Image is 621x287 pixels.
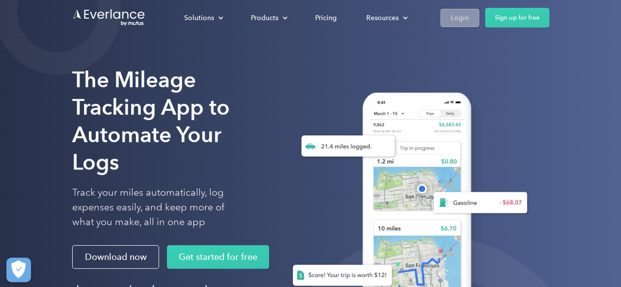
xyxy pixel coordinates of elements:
a: Download now [72,245,159,269]
div: Resources [366,12,399,24]
div: Resources [356,9,416,26]
div: Products [241,9,296,26]
a: Login [440,9,479,27]
a: Go to homepage [72,8,146,27]
div: Products [251,12,278,24]
p: Track your miles automatically, log expenses easily, and keep more of what you make, all in one app [72,185,247,230]
a: Sign up for free [485,8,549,27]
div: Pricing [315,12,337,24]
div: Solutions [174,9,231,26]
a: Pricing [305,9,347,26]
div: Solutions [184,12,214,24]
div: Login [451,12,469,24]
a: Get started for free [167,245,269,269]
strong: The Mileage Tracking App to Automate Your Logs [72,67,230,175]
button: Cookies Settings [6,258,31,282]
